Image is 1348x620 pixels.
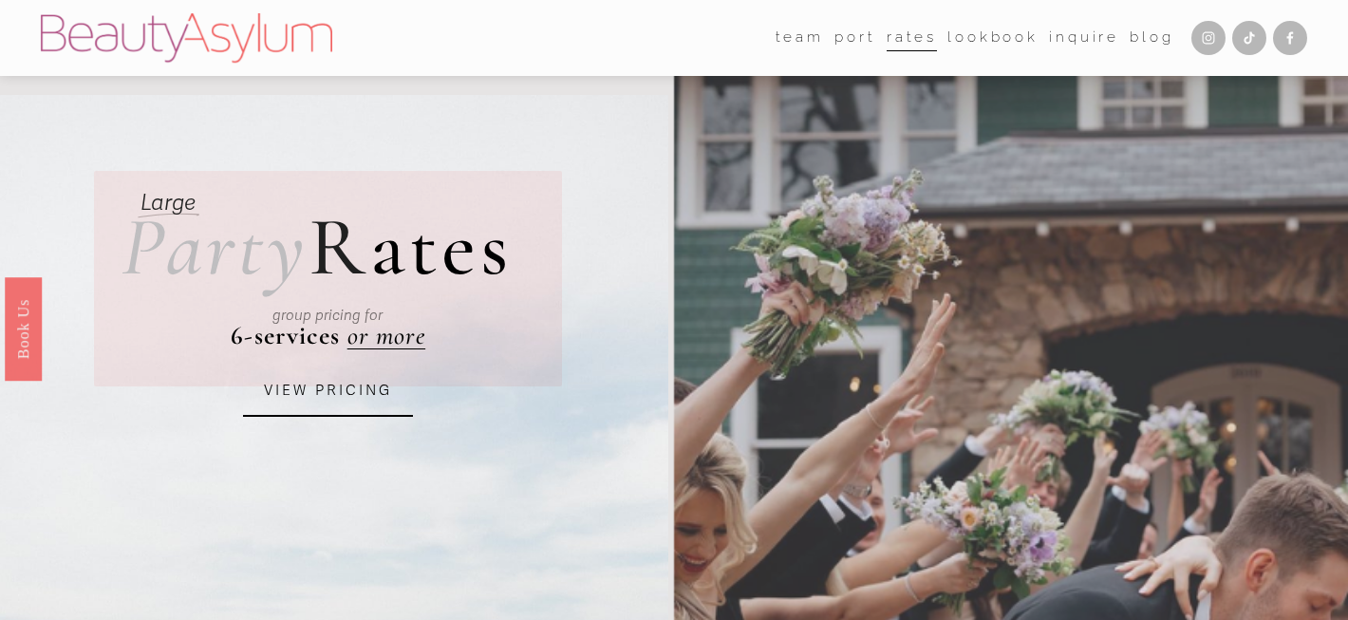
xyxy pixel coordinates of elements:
em: Large [140,189,196,216]
a: Facebook [1273,21,1307,55]
a: Lookbook [947,24,1039,53]
a: folder dropdown [776,24,824,53]
a: Book Us [5,276,42,380]
a: Instagram [1191,21,1226,55]
a: port [834,24,875,53]
a: Blog [1130,24,1173,53]
span: team [776,25,824,51]
em: group pricing for [272,307,383,324]
a: Rates [887,24,937,53]
span: R [309,197,369,297]
em: Party [122,197,309,297]
a: VIEW PRICING [243,366,414,417]
a: Inquire [1049,24,1119,53]
img: Beauty Asylum | Bridal Hair &amp; Makeup Charlotte &amp; Atlanta [41,13,332,63]
h2: ates [122,206,513,289]
a: TikTok [1232,21,1266,55]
